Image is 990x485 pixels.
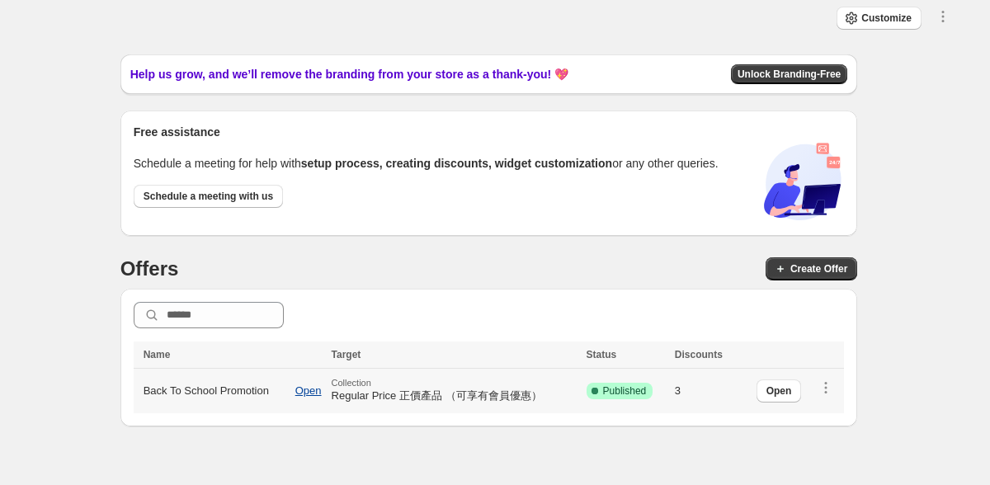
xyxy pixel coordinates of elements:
[285,377,332,405] button: Open
[670,369,737,414] td: 3
[766,257,857,280] button: Create Offer
[738,68,841,81] span: Unlock Branding-Free
[757,379,802,403] button: Open
[120,256,179,282] h4: Offers
[837,7,922,30] button: Customize
[134,185,283,208] a: Schedule a meeting with us
[134,155,719,172] p: Schedule a meeting for help with or any other queries.
[295,384,322,398] span: Open
[790,262,847,275] span: Create Offer
[134,124,220,140] span: Free assistance
[582,341,670,369] th: Status
[332,378,577,388] span: Collection
[327,341,582,369] th: Target
[603,384,647,398] span: Published
[144,383,269,399] span: Back To School Promotion
[921,419,973,469] iframe: chat widget
[861,12,912,25] span: Customize
[766,384,792,398] span: Open
[670,341,737,369] th: Discounts
[731,64,847,84] button: Unlock Branding-Free
[134,341,327,369] th: Name
[301,157,612,170] span: setup process, creating discounts, widget customization
[144,190,273,203] span: Schedule a meeting with us
[130,66,568,82] span: Help us grow, and we’ll remove the branding from your store as a thank-you! 💖
[761,140,844,223] img: book-call-DYLe8nE5.svg
[332,389,542,402] span: Regular Price 正價產品 （可享有會員優惠）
